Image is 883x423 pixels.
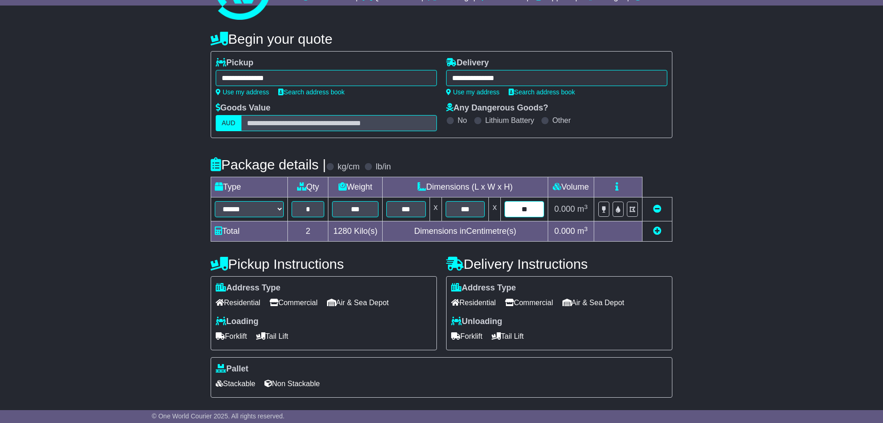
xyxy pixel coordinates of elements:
[451,283,516,293] label: Address Type
[548,177,594,197] td: Volume
[509,88,575,96] a: Search address book
[577,226,588,236] span: m
[430,197,441,221] td: x
[211,221,288,242] td: Total
[327,296,389,310] span: Air & Sea Depot
[216,329,247,343] span: Forklift
[328,221,383,242] td: Kilo(s)
[216,317,258,327] label: Loading
[451,329,482,343] span: Forklift
[269,296,317,310] span: Commercial
[554,226,575,236] span: 0.000
[256,329,288,343] span: Tail Lift
[376,162,391,172] label: lb/in
[216,364,248,374] label: Pallet
[288,177,328,197] td: Qty
[446,88,499,96] a: Use my address
[338,162,360,172] label: kg/cm
[211,157,326,172] h4: Package details |
[216,115,241,131] label: AUD
[211,177,288,197] td: Type
[446,103,548,113] label: Any Dangerous Goods?
[562,296,625,310] span: Air & Sea Depot
[653,226,661,236] a: Add new item
[288,221,328,242] td: 2
[458,116,467,125] label: No
[451,317,502,327] label: Unloading
[577,204,588,214] span: m
[216,88,269,96] a: Use my address
[383,221,548,242] td: Dimensions in Centimetre(s)
[653,204,661,214] a: Remove this item
[278,88,344,96] a: Search address book
[216,58,253,68] label: Pickup
[554,204,575,214] span: 0.000
[328,177,383,197] td: Weight
[383,177,548,197] td: Dimensions (L x W x H)
[152,412,285,420] span: © One World Courier 2025. All rights reserved.
[451,296,496,310] span: Residential
[216,283,281,293] label: Address Type
[333,226,352,236] span: 1280
[505,296,553,310] span: Commercial
[211,31,672,46] h4: Begin your quote
[216,377,255,391] span: Stackable
[584,226,588,232] sup: 3
[446,58,489,68] label: Delivery
[264,377,320,391] span: Non Stackable
[492,329,524,343] span: Tail Lift
[446,256,672,272] h4: Delivery Instructions
[489,197,501,221] td: x
[584,203,588,210] sup: 3
[552,116,571,125] label: Other
[485,116,534,125] label: Lithium Battery
[216,103,270,113] label: Goods Value
[216,296,260,310] span: Residential
[211,256,437,272] h4: Pickup Instructions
